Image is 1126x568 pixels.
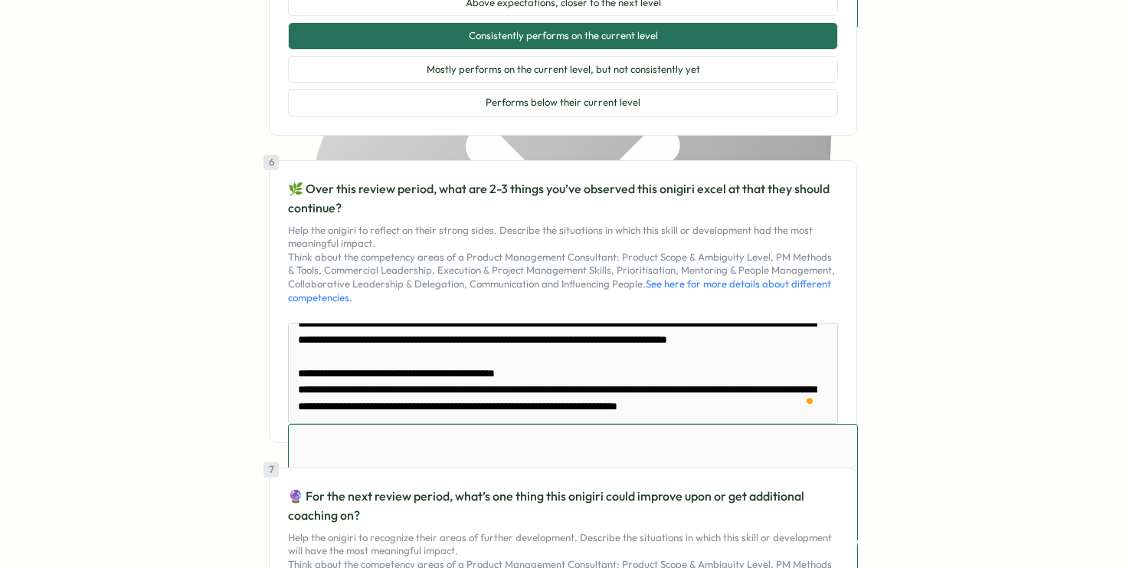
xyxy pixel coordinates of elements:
p: 🔮 For the next review period, what’s one thing this onigiri could improve upon or get additional ... [288,487,838,525]
textarea: To enrich screen reader interactions, please activate Accessibility in Grammarly extension settings [288,323,838,424]
button: Mostly performs on the current level, but not consistently yet [288,56,838,84]
button: Consistently performs on the current level [288,22,838,50]
a: See here for more details about different competencies. [288,277,831,304]
p: 🌿 Over this review period, what are 2-3 things you’ve observed this onigiri excel at that they sh... [288,179,838,218]
div: 7 [263,462,279,478]
div: 6 [263,155,279,170]
p: Help the onigiri to reflect on their strong sides. Describe the situations in which this skill or... [288,224,838,305]
button: Performs below their current level [288,89,838,117]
